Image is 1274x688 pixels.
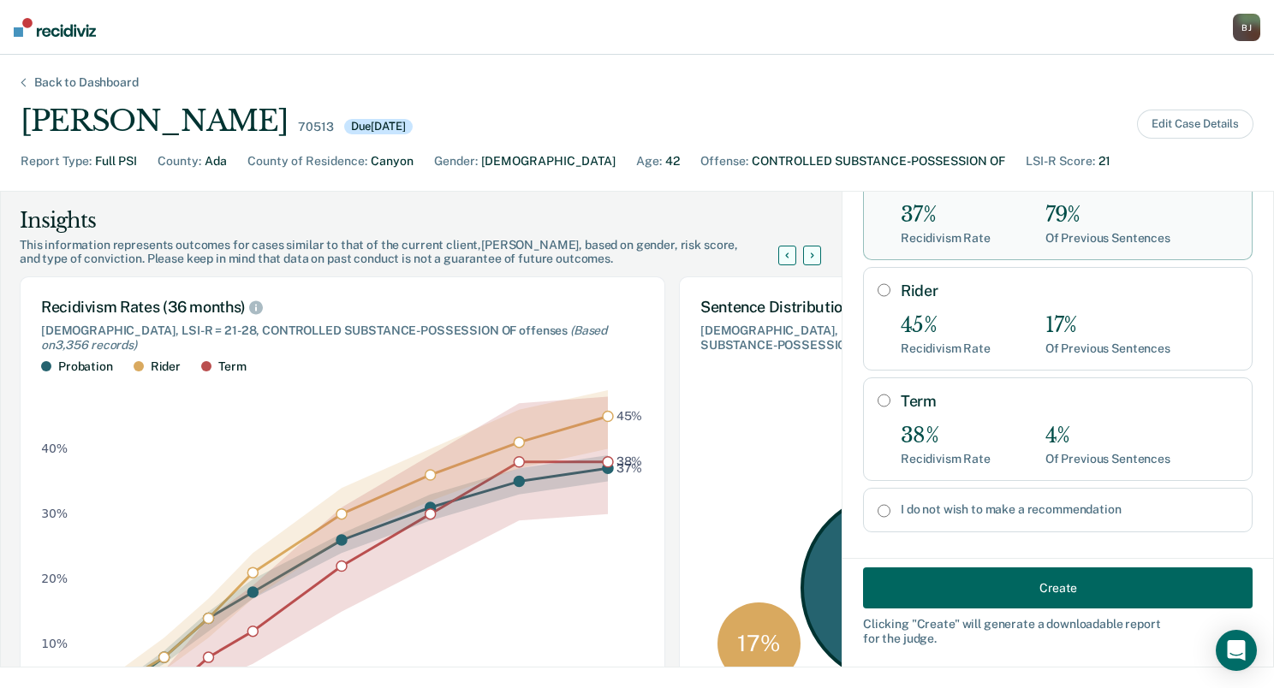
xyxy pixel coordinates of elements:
div: [DEMOGRAPHIC_DATA] [481,152,616,170]
div: Full PSI [95,152,137,170]
div: 17% [1045,313,1170,338]
label: Rider [901,282,1238,300]
div: Canyon [371,152,414,170]
text: 10% [41,638,68,651]
div: [PERSON_NAME] [21,104,288,139]
button: Create [863,567,1253,608]
button: BJ [1233,14,1260,41]
div: Of Previous Sentences [1045,452,1170,466]
div: Clicking " Create " will generate a downloadable report for the judge. [863,617,1253,646]
text: 20% [41,572,68,586]
div: 70513 [298,120,333,134]
div: Term [218,359,246,374]
div: Rider [151,359,181,374]
div: 37% [901,203,991,228]
div: [DEMOGRAPHIC_DATA], LSI-R = 21-28, CONTROLLED SUBSTANCE-POSSESSION OF offenses [41,323,644,353]
text: 40% [41,442,68,455]
label: Term [901,392,1238,411]
div: Sentence Distribution [700,298,1070,317]
div: Ada [205,152,227,170]
div: 38% [901,424,991,448]
div: Gender : [434,152,478,170]
div: Report Type : [21,152,92,170]
div: County of Residence : [247,152,367,170]
g: text [616,409,643,475]
div: 17 % [717,602,801,685]
div: [DEMOGRAPHIC_DATA], LSI-R = 21-28, CONTROLLED SUBSTANCE-POSSESSION OF offenses [700,323,1070,353]
div: This information represents outcomes for cases similar to that of the current client, [PERSON_NAM... [20,238,799,267]
div: LSI-R Score : [1026,152,1095,170]
text: 45% [616,409,643,423]
div: Offense : [700,152,748,170]
label: I do not wish to make a recommendation [901,502,1238,517]
div: Age : [636,152,662,170]
div: CONTROLLED SUBSTANCE-POSSESSION OF [752,152,1005,170]
div: County : [158,152,201,170]
div: Recidivism Rates (36 months) [41,298,644,317]
text: 30% [41,507,68,521]
div: Due [DATE] [344,119,413,134]
div: Of Previous Sentences [1045,231,1170,246]
div: 21 [1098,152,1110,170]
text: 37% [616,461,643,475]
text: 38% [616,455,643,469]
div: Of Previous Sentences [1045,341,1170,356]
div: Recidivism Rate [901,452,991,466]
div: 79% [1045,203,1170,228]
div: Probation [58,359,113,374]
div: 42 [665,152,680,170]
div: Back to Dashboard [14,75,159,90]
div: 45% [901,313,991,338]
div: 4% [1045,424,1170,448]
div: 79 % [801,491,995,685]
div: Open Intercom Messenger [1216,630,1257,671]
button: Edit Case Details [1137,110,1253,139]
div: B J [1233,14,1260,41]
img: Recidiviz [14,18,96,37]
div: Recidivism Rate [901,341,991,356]
div: Insights [20,207,799,234]
div: Recidivism Rate [901,231,991,246]
span: (Based on 3,356 records ) [41,323,607,352]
